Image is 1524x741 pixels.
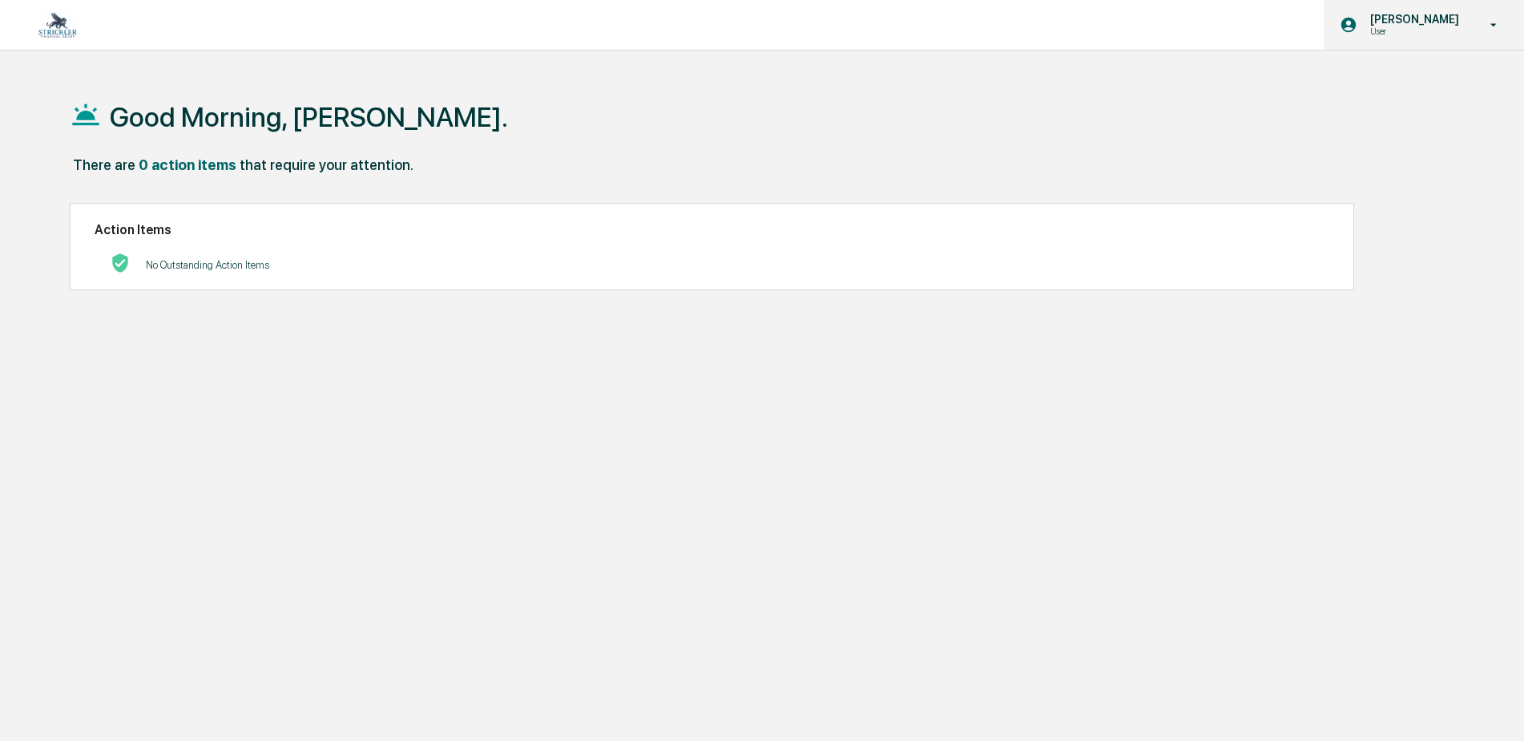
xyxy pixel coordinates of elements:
img: logo [38,12,77,38]
h2: Action Items [95,222,1329,237]
div: There are [73,156,135,173]
div: that require your attention. [240,156,413,173]
h1: Good Morning, [PERSON_NAME]. [110,101,508,133]
p: No Outstanding Action Items [146,259,269,271]
span: Pylon [159,56,194,68]
p: User [1357,26,1467,37]
p: [PERSON_NAME] [1357,13,1467,26]
img: No Actions logo [111,253,130,273]
a: Powered byPylon [113,55,194,68]
div: 0 action items [139,156,236,173]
